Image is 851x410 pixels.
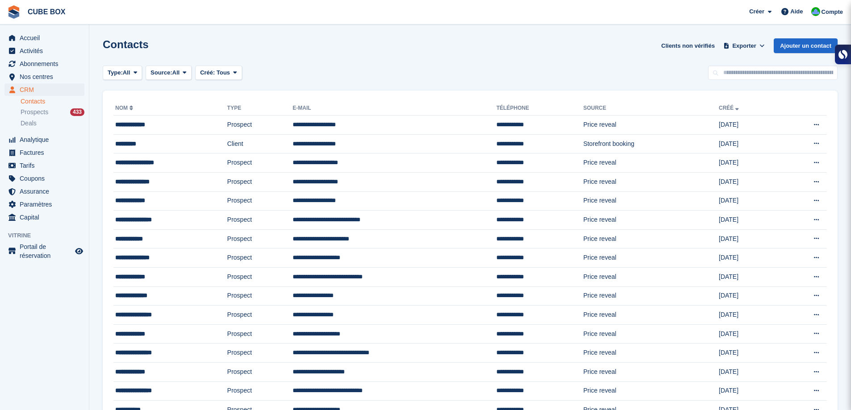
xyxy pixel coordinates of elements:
[583,267,719,286] td: Price reveal
[20,133,73,146] span: Analytique
[4,185,84,198] a: menu
[227,116,293,135] td: Prospect
[4,198,84,211] a: menu
[227,248,293,268] td: Prospect
[227,211,293,230] td: Prospect
[227,172,293,191] td: Prospect
[822,8,843,17] span: Compte
[227,324,293,344] td: Prospect
[20,70,73,83] span: Nos centres
[227,191,293,211] td: Prospect
[20,211,73,224] span: Capital
[4,45,84,57] a: menu
[583,381,719,401] td: Price reveal
[719,116,777,135] td: [DATE]
[722,38,767,53] button: Exporter
[200,69,215,76] span: Créé:
[719,134,777,153] td: [DATE]
[20,58,73,70] span: Abonnements
[583,172,719,191] td: Price reveal
[719,344,777,363] td: [DATE]
[21,97,84,106] a: Contacts
[195,66,242,80] button: Créé: Tous
[20,242,73,260] span: Portail de réservation
[583,229,719,248] td: Price reveal
[20,32,73,44] span: Accueil
[123,68,130,77] span: All
[20,146,73,159] span: Factures
[583,116,719,135] td: Price reveal
[749,7,764,16] span: Créer
[4,159,84,172] a: menu
[719,248,777,268] td: [DATE]
[21,108,84,117] a: Prospects 433
[658,38,718,53] a: Clients non vérifiés
[115,105,135,111] a: Nom
[583,153,719,173] td: Price reveal
[227,101,293,116] th: Type
[21,119,37,128] span: Deals
[227,306,293,325] td: Prospect
[172,68,180,77] span: All
[583,362,719,381] td: Price reveal
[227,229,293,248] td: Prospect
[24,4,69,19] a: CUBE BOX
[583,306,719,325] td: Price reveal
[227,286,293,306] td: Prospect
[4,146,84,159] a: menu
[20,83,73,96] span: CRM
[719,172,777,191] td: [DATE]
[719,153,777,173] td: [DATE]
[4,58,84,70] a: menu
[74,246,84,257] a: Boutique d'aperçu
[719,191,777,211] td: [DATE]
[227,362,293,381] td: Prospect
[719,229,777,248] td: [DATE]
[583,134,719,153] td: Storefront booking
[20,45,73,57] span: Activités
[583,344,719,363] td: Price reveal
[227,344,293,363] td: Prospect
[774,38,838,53] a: Ajouter un contact
[7,5,21,19] img: stora-icon-8386f47178a22dfd0bd8f6a31ec36ba5ce8667c1dd55bd0f319d3a0aa187defe.svg
[583,286,719,306] td: Price reveal
[103,38,149,50] h1: Contacts
[151,68,172,77] span: Source:
[146,66,192,80] button: Source: All
[227,134,293,153] td: Client
[4,32,84,44] a: menu
[583,248,719,268] td: Price reveal
[4,242,84,260] a: menu
[719,267,777,286] td: [DATE]
[227,153,293,173] td: Prospect
[790,7,803,16] span: Aide
[4,70,84,83] a: menu
[293,101,496,116] th: E-mail
[583,101,719,116] th: Source
[732,41,756,50] span: Exporter
[719,306,777,325] td: [DATE]
[227,381,293,401] td: Prospect
[4,211,84,224] a: menu
[719,324,777,344] td: [DATE]
[583,191,719,211] td: Price reveal
[20,185,73,198] span: Assurance
[4,133,84,146] a: menu
[20,172,73,185] span: Coupons
[719,381,777,401] td: [DATE]
[583,324,719,344] td: Price reveal
[20,198,73,211] span: Paramètres
[21,108,48,116] span: Prospects
[496,101,583,116] th: Téléphone
[719,105,741,111] a: Créé
[4,172,84,185] a: menu
[583,211,719,230] td: Price reveal
[70,108,84,116] div: 433
[811,7,820,16] img: Cube Box
[8,231,89,240] span: Vitrine
[4,83,84,96] a: menu
[719,286,777,306] td: [DATE]
[108,68,123,77] span: Type:
[227,267,293,286] td: Prospect
[103,66,142,80] button: Type: All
